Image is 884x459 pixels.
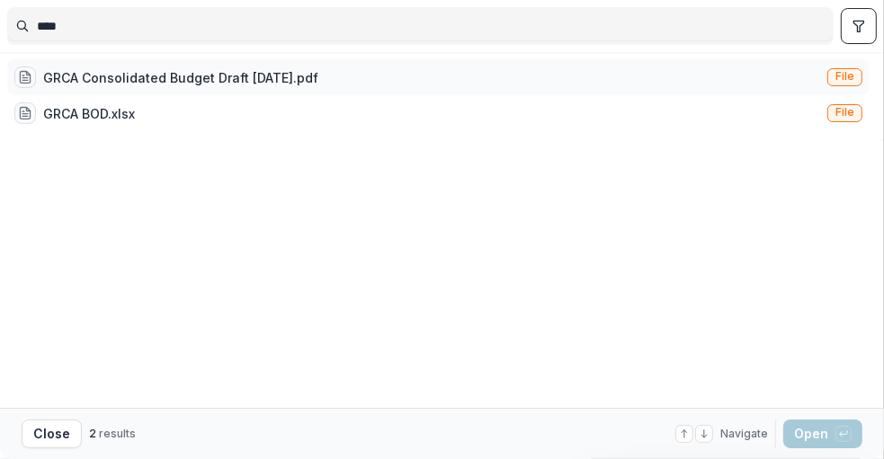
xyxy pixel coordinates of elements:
div: GRCA Consolidated Budget Draft [DATE].pdf [43,68,318,87]
button: toggle filters [841,8,877,44]
span: 2 [89,427,96,440]
span: results [99,427,136,440]
div: GRCA BOD.xlsx [43,104,135,123]
span: Navigate [720,426,768,442]
button: Close [22,419,82,448]
span: File [835,106,854,119]
button: Open [783,419,862,448]
span: File [835,70,854,83]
